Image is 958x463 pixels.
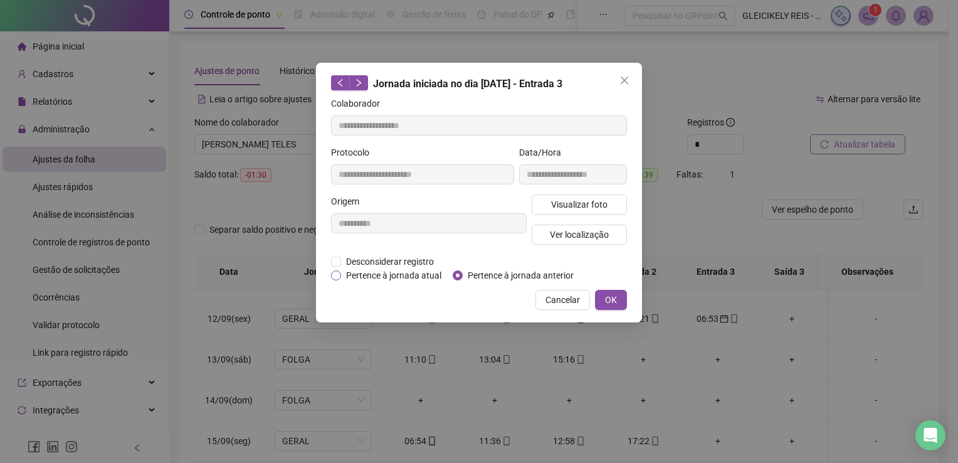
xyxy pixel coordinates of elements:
span: close [619,75,629,85]
label: Origem [331,194,367,208]
div: Jornada iniciada no dia [DATE] - Entrada 3 [331,75,627,92]
button: Close [614,70,634,90]
span: Cancelar [545,293,580,307]
button: right [349,75,368,90]
span: Ver localização [550,228,609,242]
label: Colaborador [331,97,388,110]
button: left [331,75,350,90]
span: Visualizar foto [551,198,608,211]
span: Pertence à jornada atual [341,269,446,282]
label: Data/Hora [519,146,569,159]
button: OK [595,290,627,310]
span: Desconsiderar registro [341,255,439,269]
span: left [336,78,345,87]
button: Ver localização [532,225,627,245]
button: Visualizar foto [532,194,627,215]
div: Open Intercom Messenger [915,420,945,450]
span: OK [605,293,617,307]
span: right [354,78,363,87]
button: Cancelar [535,290,590,310]
span: Pertence à jornada anterior [463,269,579,282]
label: Protocolo [331,146,377,159]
